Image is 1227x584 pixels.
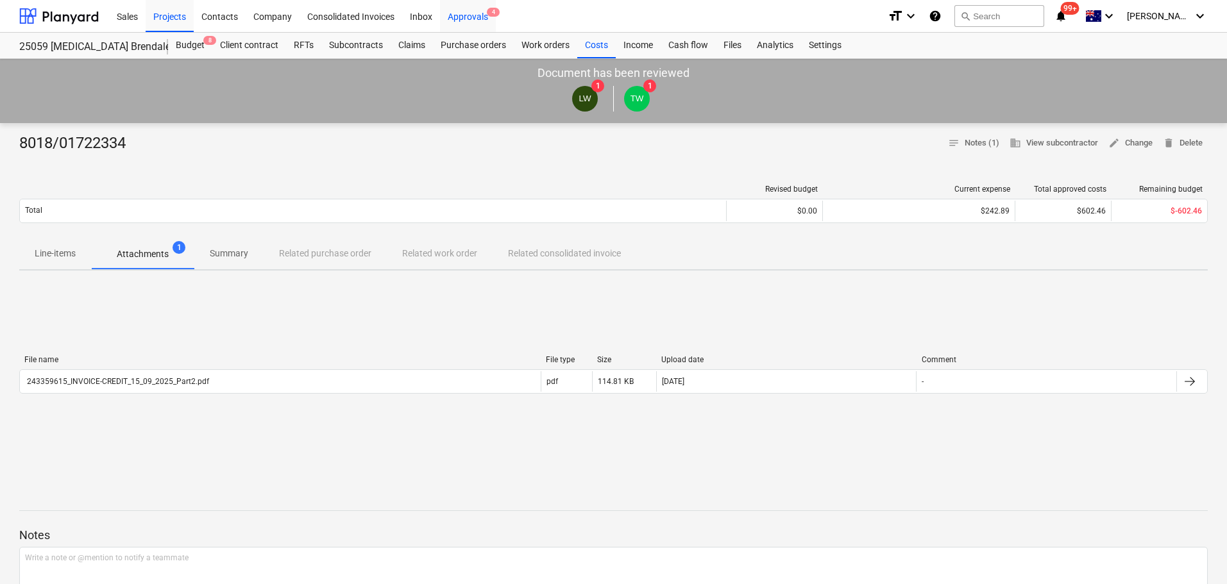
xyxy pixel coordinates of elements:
[579,94,591,103] span: LW
[1171,206,1202,215] span: $-602.46
[1054,8,1067,24] i: notifications
[598,377,634,386] div: 114.81 KB
[19,40,153,54] div: 25059 [MEDICAL_DATA] Brendale Re-roof and New Shed
[1004,133,1103,153] button: View subcontractor
[537,65,690,81] p: Document has been reviewed
[732,185,818,194] div: Revised budget
[546,355,587,364] div: File type
[630,94,644,103] span: TW
[1015,201,1111,221] div: $602.46
[943,133,1004,153] button: Notes (1)
[173,241,185,254] span: 1
[1108,136,1153,151] span: Change
[1192,8,1208,24] i: keyboard_arrow_down
[1103,133,1158,153] button: Change
[597,355,651,364] div: Size
[624,86,650,112] div: Tim Wells
[1010,136,1098,151] span: View subcontractor
[546,377,558,386] div: pdf
[487,8,500,17] span: 4
[168,33,212,58] a: Budget8
[1108,137,1120,149] span: edit
[749,33,801,58] a: Analytics
[929,8,942,24] i: Knowledge base
[321,33,391,58] a: Subcontracts
[1163,137,1174,149] span: delete
[661,355,911,364] div: Upload date
[1101,8,1117,24] i: keyboard_arrow_down
[117,247,169,261] p: Attachments
[433,33,514,58] a: Purchase orders
[801,33,849,58] a: Settings
[168,33,212,58] div: Budget
[1010,137,1021,149] span: business
[643,79,656,92] span: 1
[212,33,286,58] a: Client contract
[662,377,684,386] div: [DATE]
[35,247,76,260] p: Line-items
[954,5,1044,27] button: Search
[572,86,598,112] div: Luaun Wust
[948,136,999,151] span: Notes (1)
[1061,2,1079,15] span: 99+
[1163,136,1203,151] span: Delete
[19,528,1208,543] p: Notes
[514,33,577,58] a: Work orders
[726,201,822,221] div: $0.00
[577,33,616,58] a: Costs
[960,11,970,21] span: search
[19,133,136,154] div: 8018/01722334
[828,185,1010,194] div: Current expense
[888,8,903,24] i: format_size
[1127,11,1191,21] span: [PERSON_NAME]
[903,8,918,24] i: keyboard_arrow_down
[922,355,1172,364] div: Comment
[203,36,216,45] span: 8
[616,33,661,58] a: Income
[591,79,604,92] span: 1
[922,377,924,386] div: -
[828,206,1010,215] div: $242.89
[1117,185,1203,194] div: Remaining budget
[24,355,536,364] div: File name
[286,33,321,58] a: RFTs
[948,137,960,149] span: notes
[1020,185,1106,194] div: Total approved costs
[1163,522,1227,584] iframe: Chat Widget
[391,33,433,58] a: Claims
[210,247,248,260] p: Summary
[661,33,716,58] a: Cash flow
[25,205,42,216] p: Total
[716,33,749,58] a: Files
[1158,133,1208,153] button: Delete
[25,377,209,386] div: 243359615_INVOICE-CREDIT_15_09_2025_Part2.pdf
